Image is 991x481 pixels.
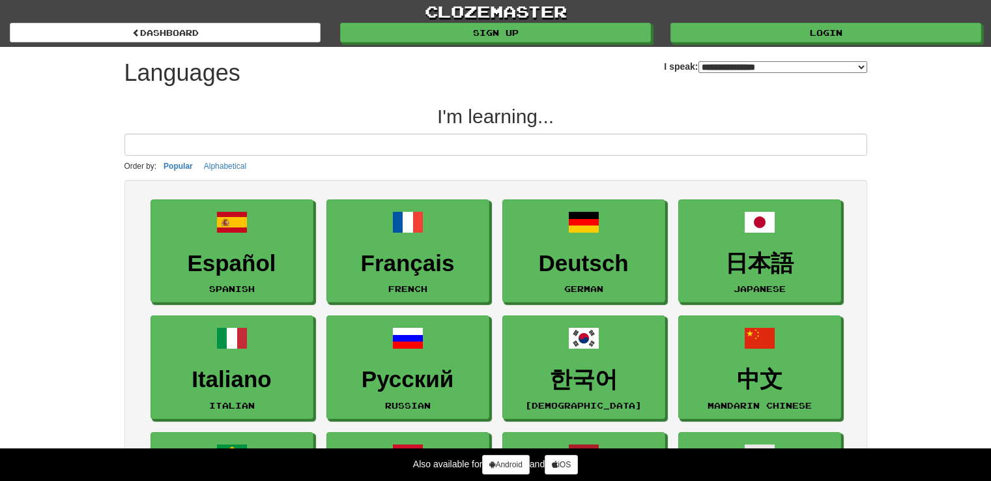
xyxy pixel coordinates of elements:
a: DeutschGerman [502,199,665,303]
small: Italian [209,401,255,410]
select: I speak: [698,61,867,73]
a: Android [482,455,529,474]
a: Login [670,23,981,42]
a: FrançaisFrench [326,199,489,303]
h3: Русский [334,367,482,392]
small: Spanish [209,284,255,293]
small: Order by: [124,162,157,171]
button: Popular [160,159,197,173]
h3: Français [334,251,482,276]
a: dashboard [10,23,321,42]
h3: Deutsch [510,251,658,276]
a: 中文Mandarin Chinese [678,315,841,419]
small: [DEMOGRAPHIC_DATA] [525,401,642,410]
h3: 中文 [685,367,834,392]
h3: 日本語 [685,251,834,276]
h1: Languages [124,60,240,86]
h3: Español [158,251,306,276]
label: I speak: [664,60,867,73]
a: Sign up [340,23,651,42]
a: 日本語Japanese [678,199,841,303]
small: Japanese [734,284,786,293]
a: ItalianoItalian [151,315,313,419]
button: Alphabetical [200,159,250,173]
a: iOS [545,455,578,474]
small: Russian [385,401,431,410]
small: Mandarin Chinese [708,401,812,410]
a: РусскийRussian [326,315,489,419]
a: 한국어[DEMOGRAPHIC_DATA] [502,315,665,419]
small: German [564,284,603,293]
h2: I'm learning... [124,106,867,127]
h3: 한국어 [510,367,658,392]
small: French [388,284,427,293]
h3: Italiano [158,367,306,392]
a: EspañolSpanish [151,199,313,303]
